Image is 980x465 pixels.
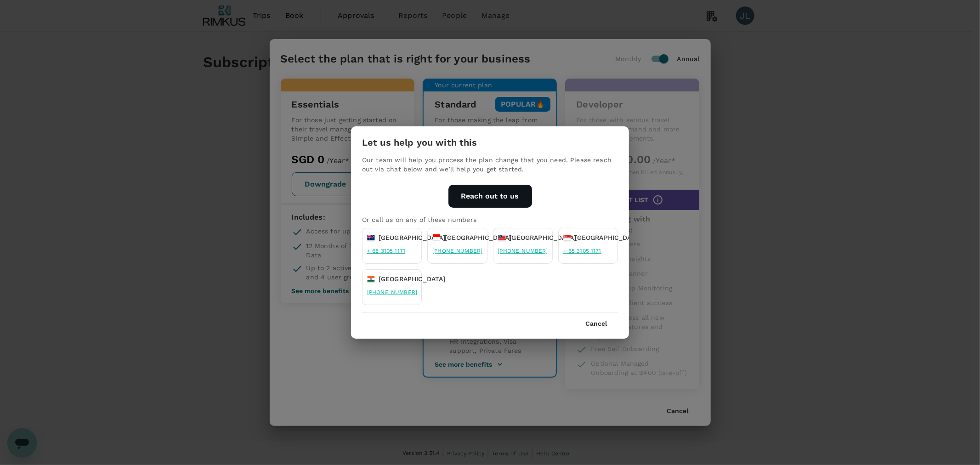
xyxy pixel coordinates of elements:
[448,185,532,208] button: Reach out to us
[575,233,642,242] p: [GEOGRAPHIC_DATA]
[379,274,446,284] p: [GEOGRAPHIC_DATA]
[585,320,607,328] button: Cancel
[367,248,405,254] a: + 65 3105 1171
[498,248,548,254] a: [PHONE_NUMBER]
[362,137,477,148] h3: Let us help you with this
[510,233,577,242] p: [GEOGRAPHIC_DATA]
[362,155,618,174] p: Our team will help you process the plan change that you need. Please reach out via chat below and...
[445,233,512,242] p: [GEOGRAPHIC_DATA]
[432,248,482,254] a: [PHONE_NUMBER]
[367,289,417,295] a: [PHONE_NUMBER]
[362,215,618,224] p: Or call us on any of these numbers
[563,248,601,254] a: + 65 3105 1171
[379,233,446,242] p: [GEOGRAPHIC_DATA]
